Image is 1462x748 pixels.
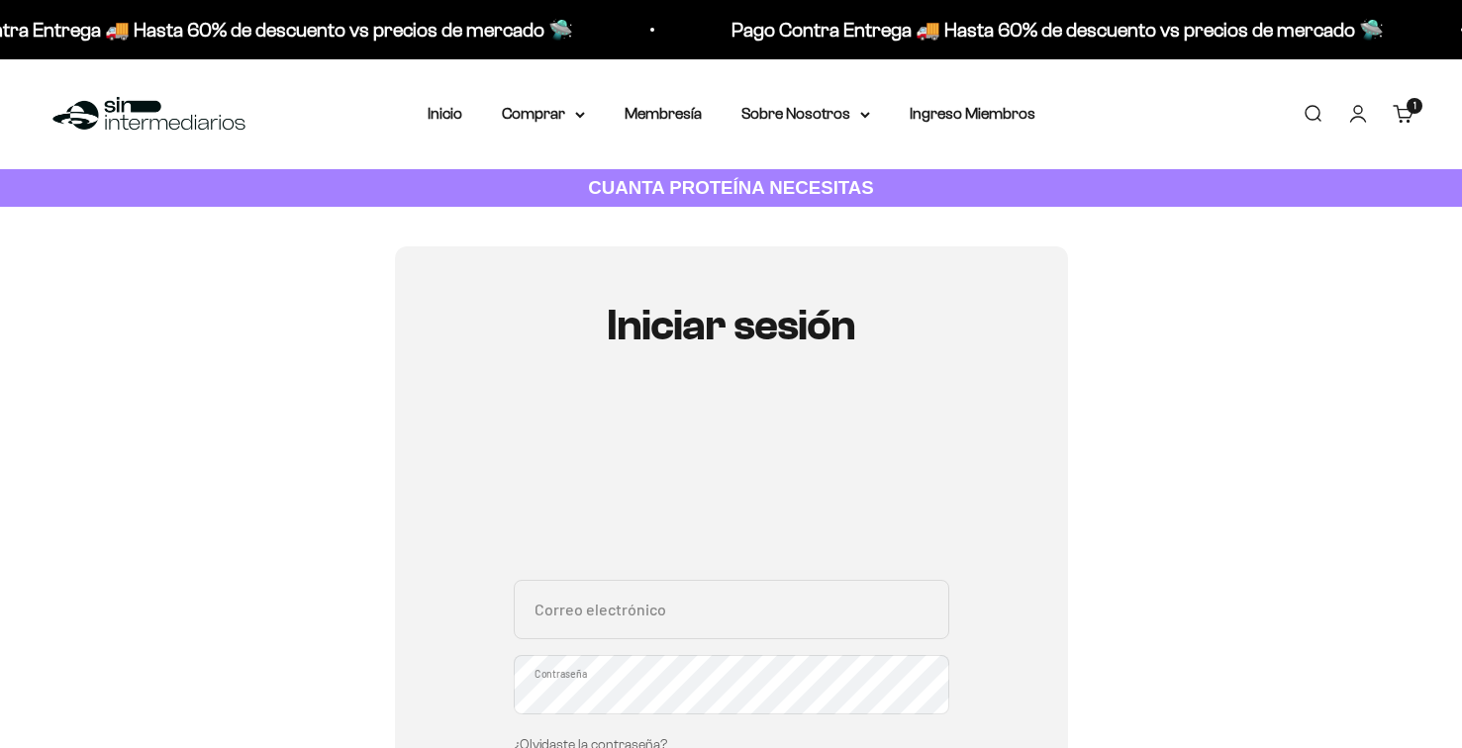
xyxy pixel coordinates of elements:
iframe: Social Login Buttons [514,408,949,556]
h1: Iniciar sesión [514,302,949,349]
span: 1 [1413,101,1416,111]
summary: Sobre Nosotros [741,101,870,127]
a: Membresía [625,105,702,122]
a: Inicio [428,105,462,122]
p: Pago Contra Entrega 🚚 Hasta 60% de descuento vs precios de mercado 🛸 [718,14,1370,46]
summary: Comprar [502,101,585,127]
a: Ingreso Miembros [910,105,1035,122]
strong: CUANTA PROTEÍNA NECESITAS [588,177,874,198]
